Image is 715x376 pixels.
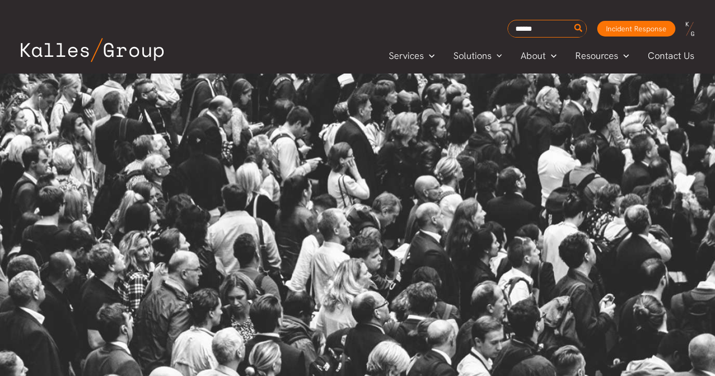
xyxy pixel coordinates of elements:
a: Contact Us [638,48,705,64]
button: Search [572,20,585,37]
span: Resources [575,48,618,64]
span: Menu Toggle [424,48,435,64]
a: AboutMenu Toggle [511,48,566,64]
span: About [521,48,546,64]
span: Menu Toggle [618,48,629,64]
img: Kalles Group [21,38,164,62]
nav: Primary Site Navigation [379,47,705,64]
span: Menu Toggle [546,48,557,64]
span: Contact Us [648,48,694,64]
a: Incident Response [597,21,675,37]
a: ResourcesMenu Toggle [566,48,638,64]
a: SolutionsMenu Toggle [444,48,512,64]
span: Services [389,48,424,64]
span: Menu Toggle [491,48,502,64]
span: Solutions [453,48,491,64]
a: ServicesMenu Toggle [379,48,444,64]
